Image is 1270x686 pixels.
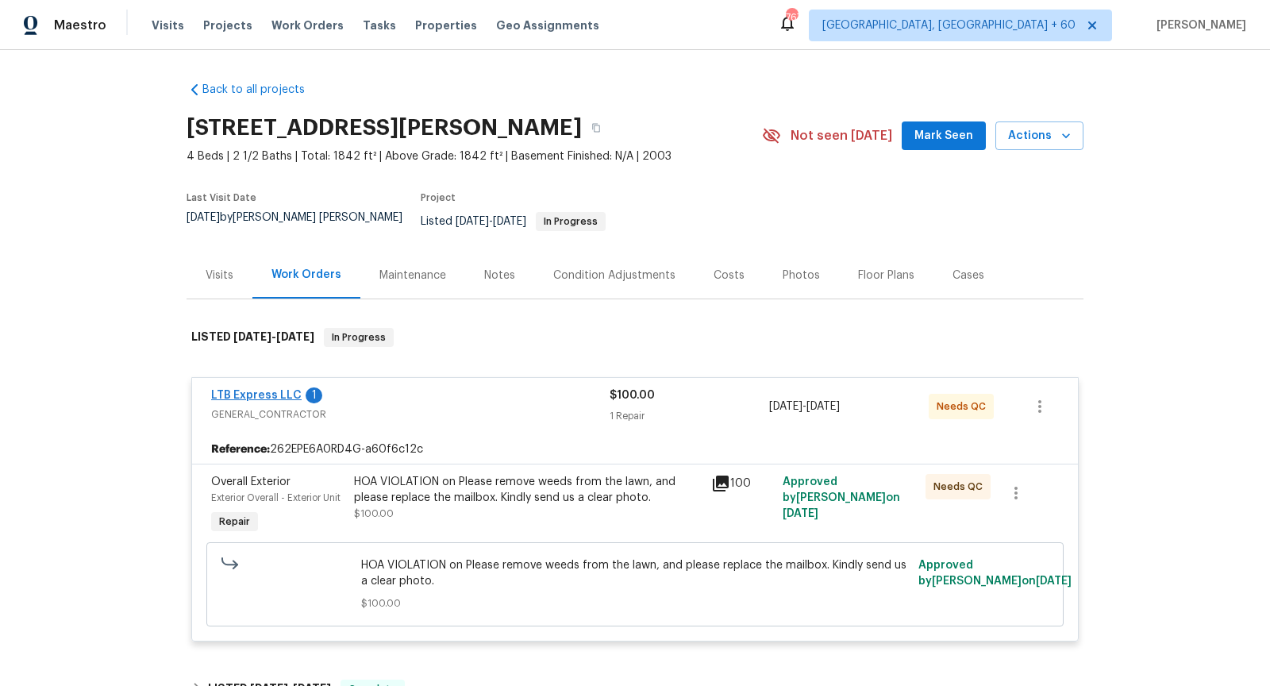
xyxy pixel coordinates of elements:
button: Actions [995,121,1083,151]
span: [DATE] [233,331,271,342]
div: 767 [786,10,797,25]
div: 1 Repair [610,408,769,424]
span: Mark Seen [914,126,973,146]
span: [DATE] [276,331,314,342]
span: - [456,216,526,227]
div: Notes [484,268,515,283]
div: Maintenance [379,268,446,283]
a: Back to all projects [187,82,339,98]
div: Visits [206,268,233,283]
span: $100.00 [361,595,910,611]
span: Geo Assignments [496,17,599,33]
span: [DATE] [806,401,840,412]
div: Cases [952,268,984,283]
span: [DATE] [456,216,489,227]
span: Last Visit Date [187,193,256,202]
span: [DATE] [1036,576,1072,587]
span: Tasks [363,20,396,31]
span: Work Orders [271,17,344,33]
span: Project [421,193,456,202]
div: 1 [306,387,322,403]
span: Needs QC [937,399,992,414]
span: [GEOGRAPHIC_DATA], [GEOGRAPHIC_DATA] + 60 [822,17,1076,33]
button: Mark Seen [902,121,986,151]
span: Needs QC [933,479,989,495]
div: Condition Adjustments [553,268,675,283]
span: [DATE] [783,508,818,519]
span: Actions [1008,126,1071,146]
div: Work Orders [271,267,341,283]
div: 262EPE6A0RD4G-a60f6c12c [192,435,1078,464]
span: Projects [203,17,252,33]
span: - [769,399,840,414]
span: Properties [415,17,477,33]
span: Not seen [DATE] [791,128,892,144]
span: [PERSON_NAME] [1150,17,1246,33]
span: GENERAL_CONTRACTOR [211,407,610,422]
span: HOA VIOLATION on Please remove weeds from the lawn, and please replace the mailbox. Kindly send u... [361,557,910,589]
div: HOA VIOLATION on Please remove weeds from the lawn, and please replace the mailbox. Kindly send u... [354,474,702,506]
span: In Progress [537,217,604,226]
button: Copy Address [582,114,610,142]
a: LTB Express LLC [211,390,302,401]
span: [DATE] [187,212,220,223]
span: - [233,331,314,342]
span: [DATE] [769,401,802,412]
span: Overall Exterior [211,476,291,488]
span: In Progress [325,330,392,345]
div: by [PERSON_NAME] [PERSON_NAME] [187,212,421,242]
h2: [STREET_ADDRESS][PERSON_NAME] [187,120,582,136]
span: Listed [421,216,606,227]
span: $100.00 [354,509,394,518]
div: 100 [711,474,773,493]
span: $100.00 [610,390,655,401]
div: Costs [714,268,745,283]
div: Floor Plans [858,268,914,283]
span: Approved by [PERSON_NAME] on [918,560,1072,587]
span: Repair [213,514,256,530]
span: 4 Beds | 2 1/2 Baths | Total: 1842 ft² | Above Grade: 1842 ft² | Basement Finished: N/A | 2003 [187,148,762,164]
div: Photos [783,268,820,283]
span: Visits [152,17,184,33]
div: LISTED [DATE]-[DATE]In Progress [187,312,1083,363]
span: [DATE] [493,216,526,227]
span: Exterior Overall - Exterior Unit [211,493,341,503]
h6: LISTED [191,328,314,347]
span: Maestro [54,17,106,33]
span: Approved by [PERSON_NAME] on [783,476,900,519]
b: Reference: [211,441,270,457]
